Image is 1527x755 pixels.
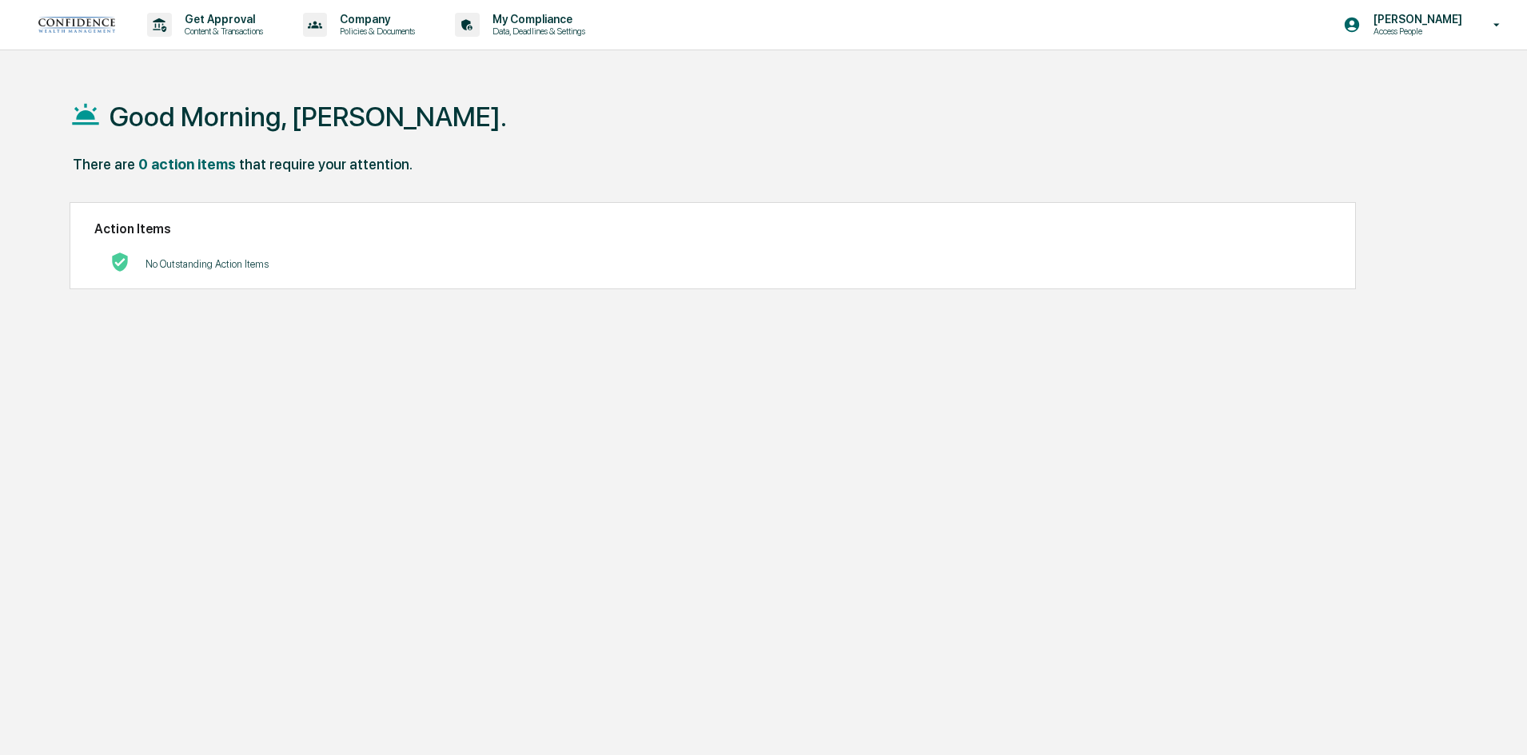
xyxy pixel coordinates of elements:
img: No Actions logo [110,252,130,272]
p: Access People [1361,26,1470,37]
div: There are [73,156,135,173]
p: Company [327,13,423,26]
p: [PERSON_NAME] [1361,13,1470,26]
p: Content & Transactions [172,26,271,37]
p: My Compliance [480,13,593,26]
div: 0 action items [138,156,236,173]
p: Get Approval [172,13,271,26]
p: Data, Deadlines & Settings [480,26,593,37]
h1: Good Morning, [PERSON_NAME]. [110,101,507,133]
p: Policies & Documents [327,26,423,37]
div: that require your attention. [239,156,413,173]
img: logo [38,17,115,33]
h2: Action Items [94,221,1331,236]
p: No Outstanding Action Items [146,258,269,270]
